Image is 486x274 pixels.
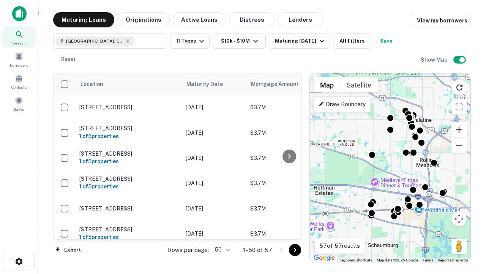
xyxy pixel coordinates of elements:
[229,12,275,27] button: Distress
[79,104,178,111] p: [STREET_ADDRESS]
[80,80,103,89] span: Location
[251,80,309,89] span: Mortgage Amount
[2,49,36,70] a: Borrowers
[451,99,467,115] button: Toggle fullscreen view
[451,122,467,137] button: Zoom in
[250,103,326,112] p: $3.7M
[377,258,418,262] span: Map data ©2025 Google
[448,213,486,250] iframe: Chat Widget
[451,138,467,153] button: Zoom out
[186,103,243,112] p: [DATE]
[333,33,371,49] button: All Filters
[10,62,28,68] span: Borrowers
[269,33,330,49] button: Maturing [DATE]
[2,93,36,114] a: Saved
[56,52,80,67] button: Reset
[53,12,114,27] button: Maturing Loans
[186,179,243,187] p: [DATE]
[66,38,123,45] span: [GEOGRAPHIC_DATA], [GEOGRAPHIC_DATA]
[246,73,330,95] th: Mortgage Amount
[170,33,210,49] button: 11 Types
[2,27,36,48] a: Search
[319,241,360,250] p: 57 of 57 results
[79,150,178,157] p: [STREET_ADDRESS]
[186,154,243,162] p: [DATE]
[339,258,372,263] button: Keyboard shortcuts
[168,245,209,255] p: Rows per page:
[14,106,25,112] span: Saved
[314,77,340,92] button: Show street map
[312,253,337,263] a: Open this area in Google Maps (opens a new window)
[310,73,470,263] div: 0 0
[79,233,178,241] h6: 1 of 5 properties
[243,245,272,255] p: 1–50 of 57
[318,100,366,109] p: Draw Boundary
[374,33,398,49] button: Save your search to get updates of matches that match your search criteria.
[79,226,178,233] p: [STREET_ADDRESS]
[79,205,178,212] p: [STREET_ADDRESS]
[182,73,246,95] th: Maturity Date
[250,154,326,162] p: $3.7M
[451,80,467,96] button: Reload search area
[12,6,27,21] img: capitalize-icon.png
[421,56,449,64] h6: Show Map
[12,40,26,46] span: Search
[250,229,326,238] p: $3.7M
[312,253,337,263] img: Google
[212,244,231,255] div: 50
[53,244,83,256] button: Export
[438,258,468,262] a: Report a map error
[186,80,233,89] span: Maturity Date
[76,73,182,95] th: Location
[423,258,433,262] a: Terms (opens in new tab)
[340,77,378,92] button: Show satellite imagery
[79,125,178,132] p: [STREET_ADDRESS]
[173,12,226,27] button: Active Loans
[11,84,27,90] span: Contacts
[250,129,326,137] p: $3.7M
[117,12,170,27] button: Originations
[186,204,243,213] p: [DATE]
[250,204,326,213] p: $3.7M
[186,129,243,137] p: [DATE]
[79,157,178,166] h6: 1 of 5 properties
[79,175,178,182] p: [STREET_ADDRESS]
[289,244,301,256] button: Go to next page
[411,14,471,27] a: View my borrowers
[213,33,266,49] button: $10k - $10M
[186,229,243,238] p: [DATE]
[79,132,178,140] h6: 1 of 5 properties
[451,211,467,226] button: Map camera controls
[275,37,327,46] div: Maturing [DATE]
[79,182,178,191] h6: 1 of 5 properties
[2,71,36,92] a: Contacts
[250,179,326,187] p: $3.7M
[278,12,323,27] button: Lenders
